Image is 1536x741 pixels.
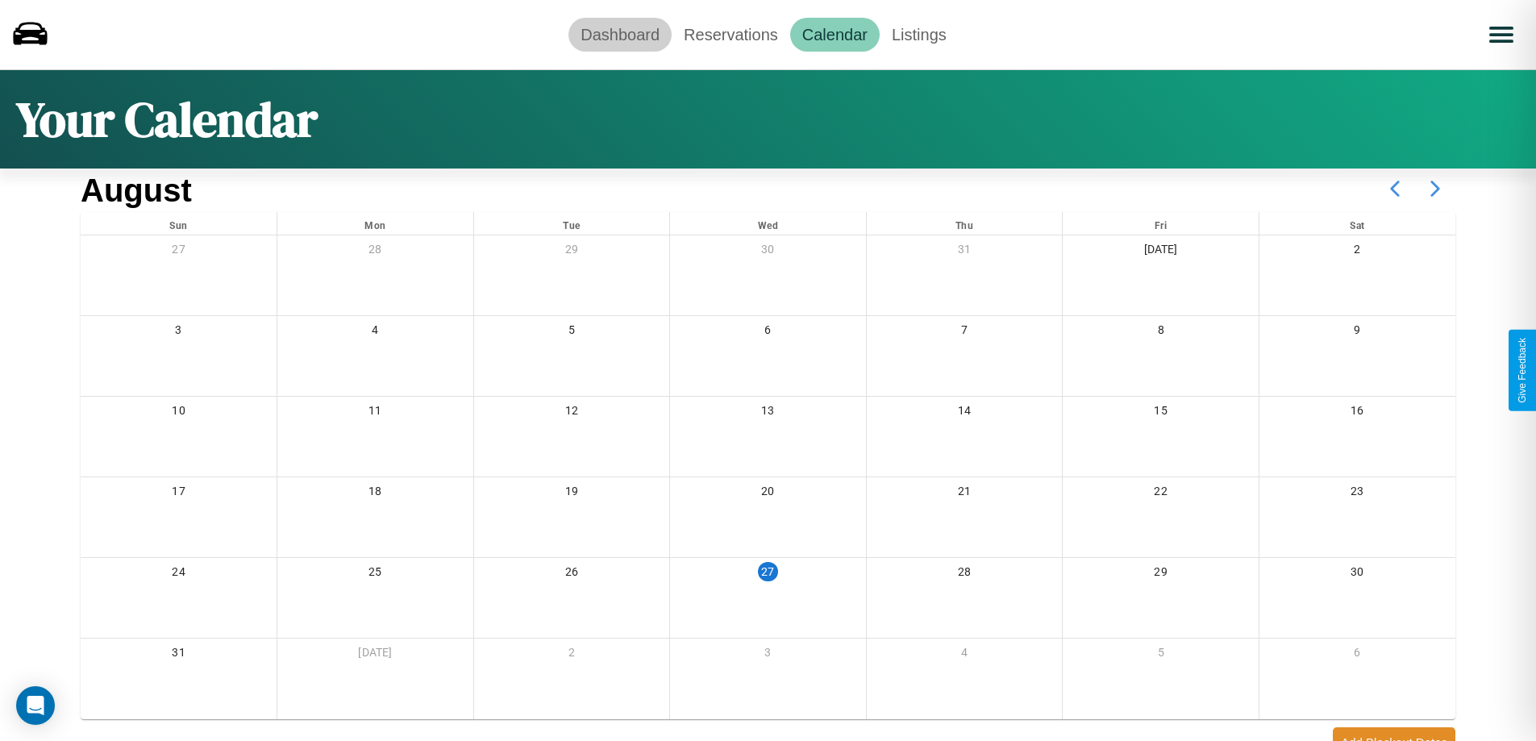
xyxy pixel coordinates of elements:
[1479,12,1524,57] button: Open menu
[277,235,473,269] div: 28
[1259,316,1455,349] div: 9
[81,212,277,235] div: Sun
[867,397,1063,430] div: 14
[867,212,1063,235] div: Thu
[81,397,277,430] div: 10
[81,173,192,209] h2: August
[277,639,473,672] div: [DATE]
[1063,397,1259,430] div: 15
[670,639,866,672] div: 3
[1259,212,1455,235] div: Sat
[81,235,277,269] div: 27
[672,18,790,52] a: Reservations
[277,316,473,349] div: 4
[670,397,866,430] div: 13
[670,235,866,269] div: 30
[277,397,473,430] div: 11
[16,86,318,152] h1: Your Calendar
[1259,558,1455,591] div: 30
[867,558,1063,591] div: 28
[474,639,670,672] div: 2
[277,212,473,235] div: Mon
[867,235,1063,269] div: 31
[670,477,866,510] div: 20
[474,558,670,591] div: 26
[474,477,670,510] div: 19
[758,562,777,581] div: 27
[81,477,277,510] div: 17
[867,639,1063,672] div: 4
[277,477,473,510] div: 18
[867,316,1063,349] div: 7
[81,316,277,349] div: 3
[1063,558,1259,591] div: 29
[1517,338,1528,403] div: Give Feedback
[1063,316,1259,349] div: 8
[790,18,880,52] a: Calendar
[1063,639,1259,672] div: 5
[474,316,670,349] div: 5
[1259,397,1455,430] div: 16
[880,18,959,52] a: Listings
[1063,235,1259,269] div: [DATE]
[1063,212,1259,235] div: Fri
[1259,639,1455,672] div: 6
[474,235,670,269] div: 29
[474,397,670,430] div: 12
[1259,477,1455,510] div: 23
[670,316,866,349] div: 6
[1259,235,1455,269] div: 2
[867,477,1063,510] div: 21
[16,686,55,725] div: Open Intercom Messenger
[81,639,277,672] div: 31
[568,18,672,52] a: Dashboard
[81,558,277,591] div: 24
[474,212,670,235] div: Tue
[1063,477,1259,510] div: 22
[277,558,473,591] div: 25
[670,212,866,235] div: Wed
